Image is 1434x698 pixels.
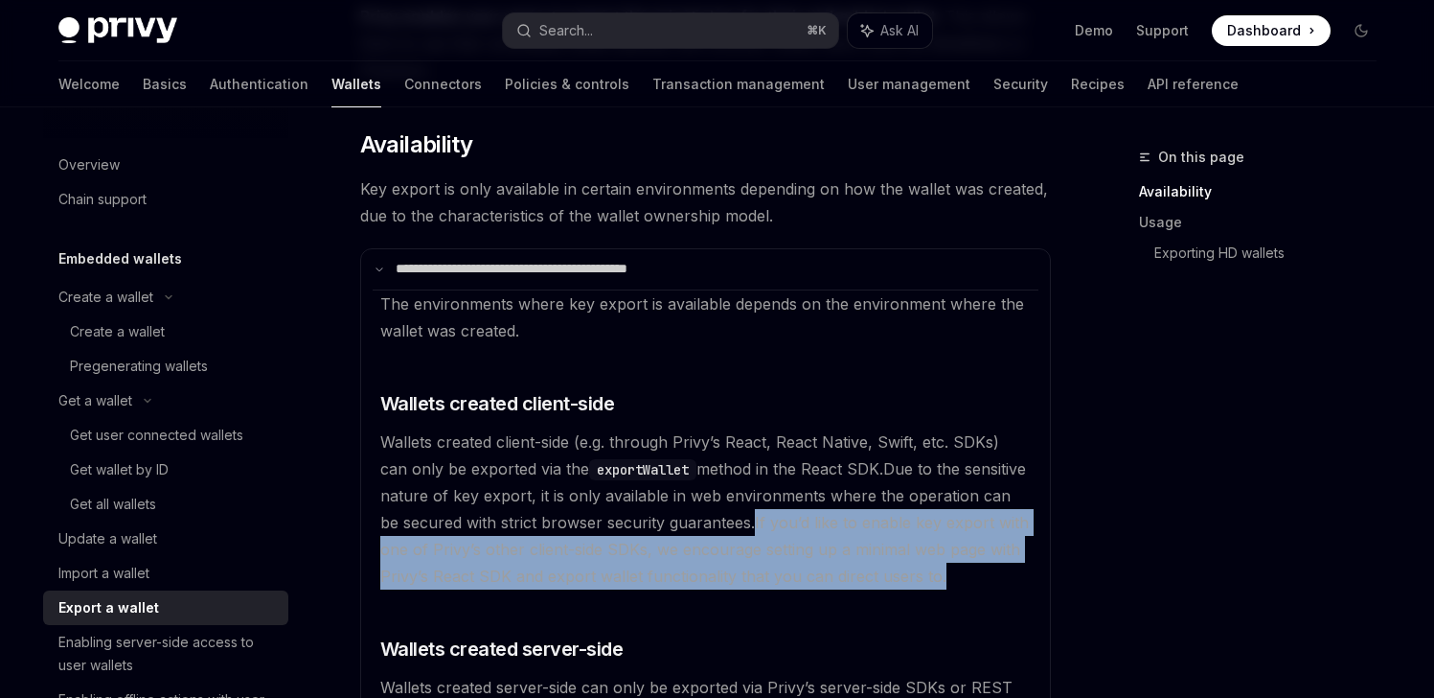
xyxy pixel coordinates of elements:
a: Wallets [331,61,381,107]
a: Pregenerating wallets [43,349,288,384]
span: Wallets created server-side [380,636,624,663]
a: Update a wallet [43,522,288,556]
a: Get user connected wallets [43,418,288,453]
span: ⌘ K [807,23,827,38]
a: Welcome [58,61,120,107]
a: Policies & controls [505,61,629,107]
a: Exporting HD wallets [1154,238,1392,268]
div: Chain support [58,188,147,211]
span: Wallets created client-side (e.g. through Privy’s React, React Native, Swift, etc. SDKs) can only... [380,432,999,478]
span: Due to the sensitive nature of key export, it is only available in web environments where the ope... [380,459,1026,532]
a: Availability [1139,176,1392,207]
div: Search... [539,19,593,42]
span: Availability [360,129,473,160]
span: Key export is only available in certain environments depending on how the wallet was created, due... [360,175,1051,229]
a: Demo [1075,21,1113,40]
button: Ask AI [848,13,932,48]
div: Export a wallet [58,596,159,619]
div: Create a wallet [58,286,153,309]
div: Get user connected wallets [70,424,243,447]
a: Support [1136,21,1189,40]
a: Overview [43,148,288,182]
span: Wallets created client-side [380,390,615,417]
a: API reference [1148,61,1239,107]
span: Dashboard [1227,21,1301,40]
code: exportWallet [589,459,696,480]
a: User management [848,61,970,107]
a: Chain support [43,182,288,217]
a: Export a wallet [43,591,288,625]
a: Connectors [404,61,482,107]
div: Get a wallet [58,389,132,412]
a: Authentication [210,61,308,107]
a: Recipes [1071,61,1125,107]
img: dark logo [58,17,177,44]
div: Enabling server-side access to user wallets [58,631,277,677]
div: Get wallet by ID [70,458,169,481]
a: Transaction management [652,61,825,107]
a: Create a wallet [43,314,288,349]
div: Pregenerating wallets [70,355,208,378]
a: Basics [143,61,187,107]
a: Enabling server-side access to user wallets [43,625,288,683]
a: Import a wallet [43,556,288,591]
span: On this page [1158,146,1244,169]
button: Search...⌘K [503,13,838,48]
h5: Embedded wallets [58,247,182,270]
a: Usage [1139,207,1392,238]
div: Overview [58,153,120,176]
span: Ask AI [880,21,919,40]
span: If you’d like to enable key export with one of Privy’s other client-side SDKs, we encourage setti... [380,513,1029,586]
div: Create a wallet [70,320,165,343]
a: Get all wallets [43,487,288,522]
a: Security [993,61,1048,107]
a: Dashboard [1212,15,1331,46]
div: Get all wallets [70,493,156,516]
span: The environments where key export is available depends on the environment where the wallet was cr... [380,294,1024,340]
button: Toggle dark mode [1346,15,1377,46]
div: Update a wallet [58,527,157,550]
a: Get wallet by ID [43,453,288,487]
div: Import a wallet [58,562,149,585]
